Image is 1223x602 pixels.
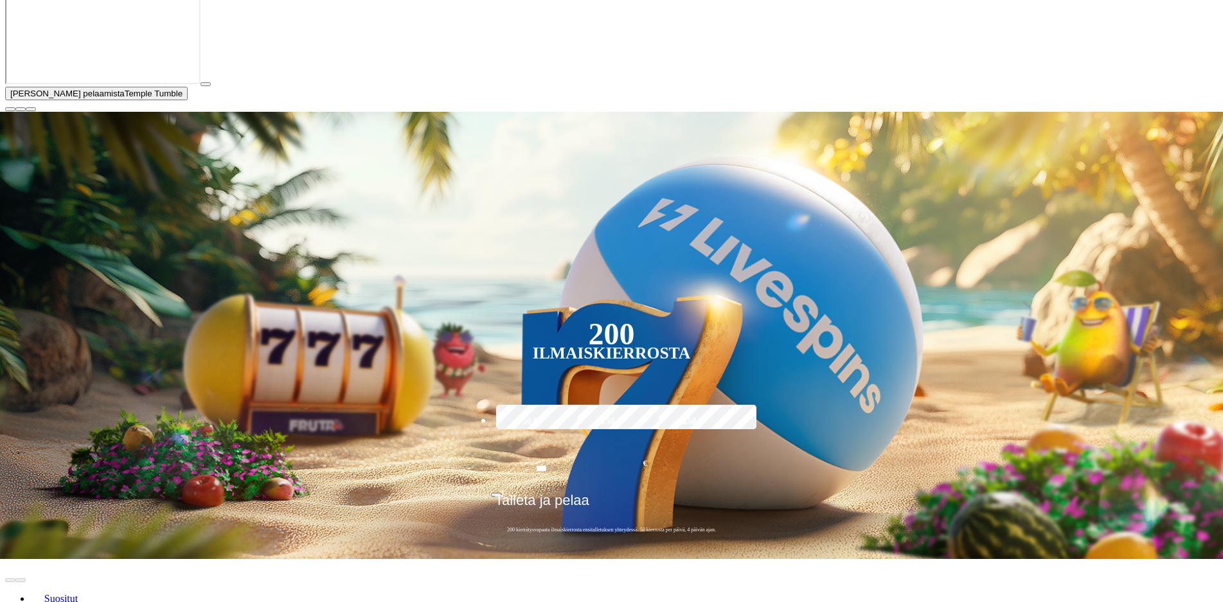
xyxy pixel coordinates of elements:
span: € [501,488,505,496]
label: 50 € [493,403,567,440]
span: Temple Tumble [125,89,183,98]
button: close icon [5,107,15,111]
button: prev slide [5,578,15,582]
button: [PERSON_NAME] pelaamistaTemple Tumble [5,87,188,100]
div: Ilmaiskierrosta [533,346,691,361]
label: 150 € [575,403,649,440]
span: [PERSON_NAME] pelaamista [10,89,125,98]
button: chevron-down icon [15,107,26,111]
button: next slide [15,578,26,582]
button: Talleta ja pelaa [491,491,732,518]
span: Talleta ja pelaa [495,492,589,518]
button: fullscreen icon [26,107,36,111]
span: 200 kierrätysvapaata ilmaiskierrosta ensitalletuksen yhteydessä. 50 kierrosta per päivä, 4 päivän... [491,526,732,533]
button: play icon [201,82,211,86]
div: 200 [588,326,634,342]
span: € [643,457,647,470]
label: 250 € [656,403,730,440]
